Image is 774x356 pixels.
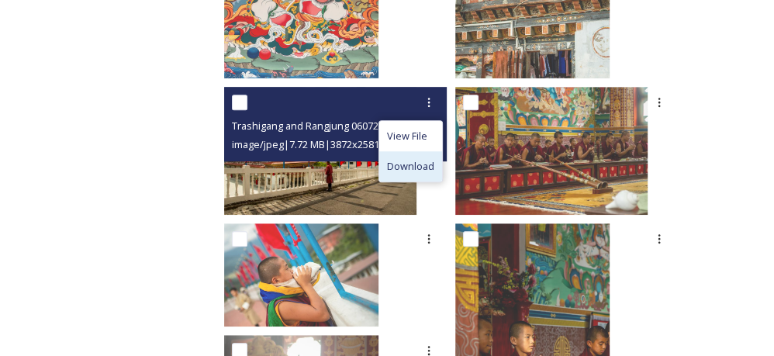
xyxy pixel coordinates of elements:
[232,118,510,133] span: Trashigang and Rangjung 060723 by Amp Sripimanwat-14.jpg
[232,137,379,151] span: image/jpeg | 7.72 MB | 3872 x 2581
[455,87,648,215] img: Trashigang and Rangjung 060723 by Amp Sripimanwat-36.jpg
[387,129,427,143] span: View File
[387,159,434,174] span: Download
[224,223,378,327] img: Trashigang and Rangjung 060723 by Amp Sripimanwat-30.jpg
